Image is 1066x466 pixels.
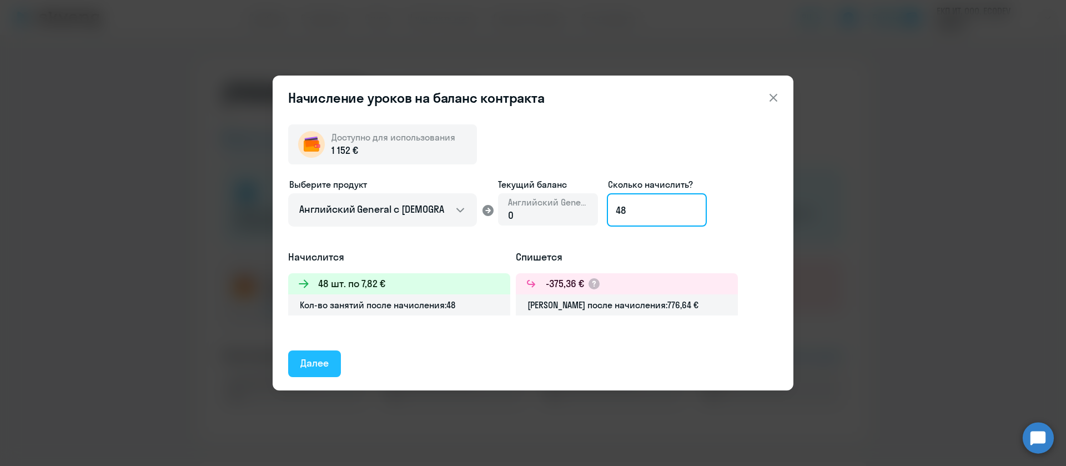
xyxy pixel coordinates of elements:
div: Далее [300,356,329,370]
button: Далее [288,350,341,377]
header: Начисление уроков на баланс контракта [273,89,793,107]
span: 1 152 € [331,143,358,158]
span: Выберите продукт [289,179,367,190]
span: Текущий баланс [498,178,598,191]
div: [PERSON_NAME] после начисления: 776,64 € [516,294,738,315]
span: 0 [508,209,514,222]
h3: -375,36 € [546,277,584,291]
span: Английский General [508,196,588,208]
span: Доступно для использования [331,132,455,143]
img: wallet-circle.png [298,131,325,158]
h5: Спишется [516,250,738,264]
h5: Начислится [288,250,510,264]
div: Кол-во занятий после начисления: 48 [288,294,510,315]
h3: 48 шт. по 7,82 € [318,277,385,291]
span: Сколько начислить? [608,179,693,190]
